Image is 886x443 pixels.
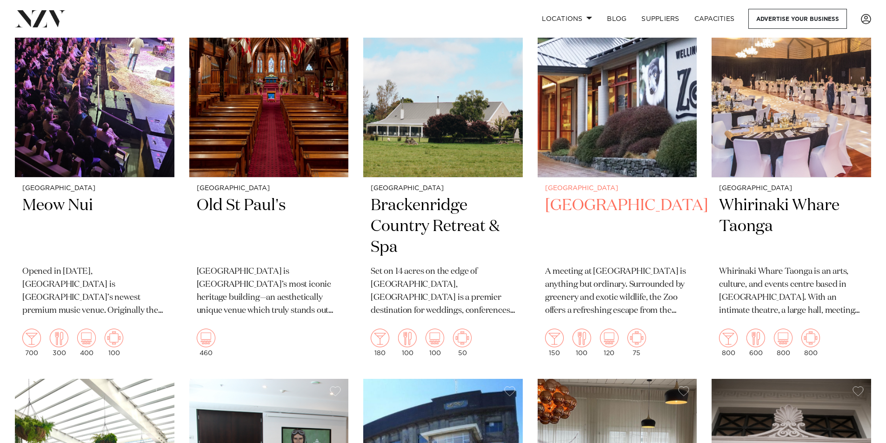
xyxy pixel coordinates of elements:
img: theatre.png [197,329,215,347]
p: Set on 14 acres on the edge of [GEOGRAPHIC_DATA], [GEOGRAPHIC_DATA] is a premier destination for ... [371,265,515,317]
a: BLOG [600,9,634,29]
div: 100 [573,329,591,357]
img: dining.png [398,329,417,347]
a: Locations [534,9,600,29]
div: 120 [600,329,619,357]
div: 150 [545,329,564,357]
img: theatre.png [426,329,444,347]
img: meeting.png [453,329,472,347]
h2: Old St Paul's [197,195,341,258]
p: [GEOGRAPHIC_DATA] is [GEOGRAPHIC_DATA]’s most iconic heritage building—an aesthetically unique ve... [197,265,341,317]
img: dining.png [50,329,68,347]
h2: Brackenridge Country Retreat & Spa [371,195,515,258]
div: 400 [77,329,96,357]
small: [GEOGRAPHIC_DATA] [22,185,167,192]
div: 180 [371,329,389,357]
img: theatre.png [774,329,793,347]
h2: [GEOGRAPHIC_DATA] [545,195,690,258]
small: [GEOGRAPHIC_DATA] [371,185,515,192]
img: cocktail.png [371,329,389,347]
img: cocktail.png [719,329,738,347]
div: 75 [627,329,646,357]
div: 460 [197,329,215,357]
img: theatre.png [600,329,619,347]
img: cocktail.png [545,329,564,347]
div: 100 [105,329,123,357]
p: Whirinaki Whare Taonga is an arts, culture, and events centre based in [GEOGRAPHIC_DATA]. With an... [719,265,864,317]
img: nzv-logo.png [15,10,66,27]
img: meeting.png [801,329,820,347]
div: 100 [426,329,444,357]
div: 800 [801,329,820,357]
div: 100 [398,329,417,357]
small: [GEOGRAPHIC_DATA] [197,185,341,192]
img: cocktail.png [22,329,41,347]
h2: Whirinaki Whare Taonga [719,195,864,258]
a: SUPPLIERS [634,9,686,29]
p: Opened in [DATE], [GEOGRAPHIC_DATA] is [GEOGRAPHIC_DATA]’s newest premium music venue. Originally... [22,265,167,317]
p: A meeting at [GEOGRAPHIC_DATA] is anything but ordinary. Surrounded by greenery and exotic wildli... [545,265,690,317]
img: dining.png [746,329,765,347]
img: dining.png [573,329,591,347]
div: 600 [746,329,765,357]
img: meeting.png [105,329,123,347]
div: 700 [22,329,41,357]
div: 800 [774,329,793,357]
div: 300 [50,329,68,357]
div: 800 [719,329,738,357]
div: 50 [453,329,472,357]
small: [GEOGRAPHIC_DATA] [545,185,690,192]
a: Advertise your business [748,9,847,29]
a: Capacities [687,9,742,29]
img: meeting.png [627,329,646,347]
small: [GEOGRAPHIC_DATA] [719,185,864,192]
h2: Meow Nui [22,195,167,258]
img: theatre.png [77,329,96,347]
